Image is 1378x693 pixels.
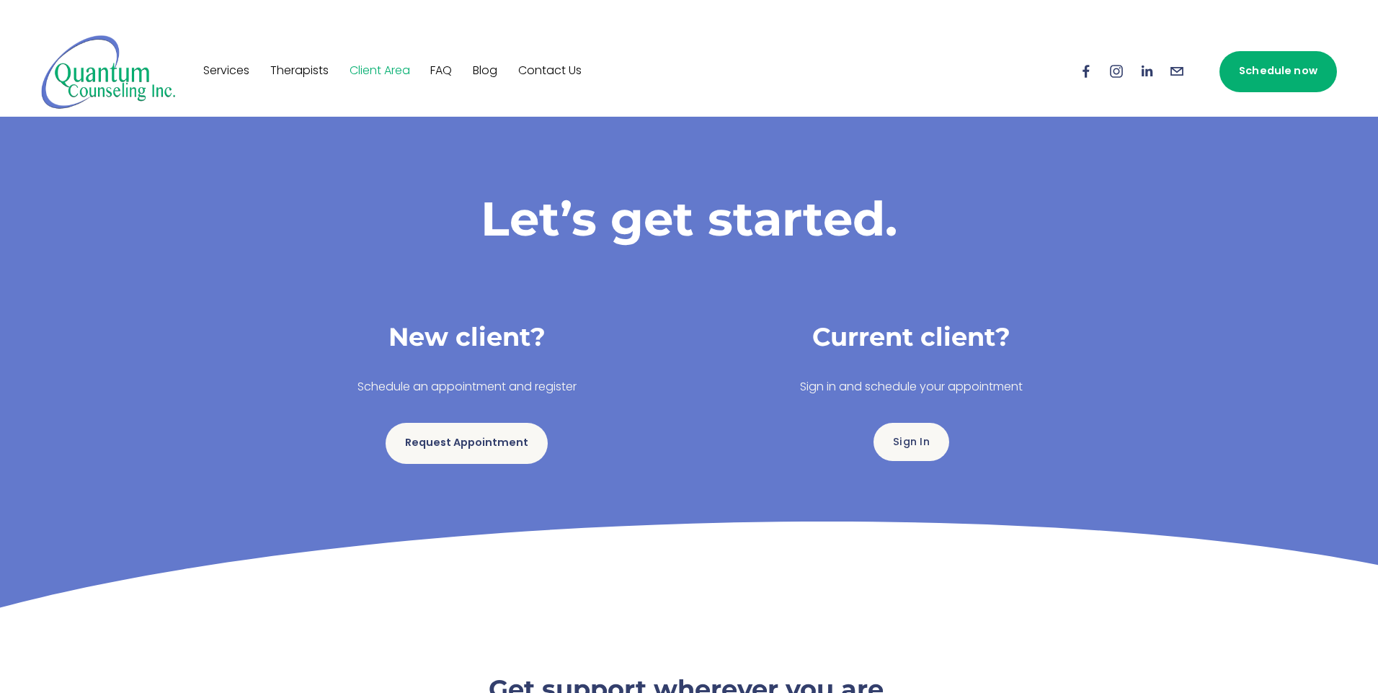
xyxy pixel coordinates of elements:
img: Quantum Counseling Inc. | Change starts here. [41,34,176,109]
a: LinkedIn [1139,63,1155,79]
a: Facebook [1078,63,1094,79]
a: Blog [473,60,497,83]
p: Sign in and schedule your appointment [701,377,1121,398]
a: Request Appointment [386,423,547,464]
a: Schedule now [1219,51,1336,92]
a: Instagram [1108,63,1124,79]
h3: New client? [257,321,677,354]
h1: Let’s get started. [257,189,1121,247]
a: Contact Us [518,60,582,83]
a: Services [203,60,249,83]
a: Therapists [270,60,329,83]
a: Sign In [874,423,948,461]
a: FAQ [430,60,452,83]
h3: Current client? [701,321,1121,354]
a: Client Area [350,60,410,83]
a: info@quantumcounselinginc.com [1169,63,1185,79]
p: Schedule an appointment and register [257,377,677,398]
